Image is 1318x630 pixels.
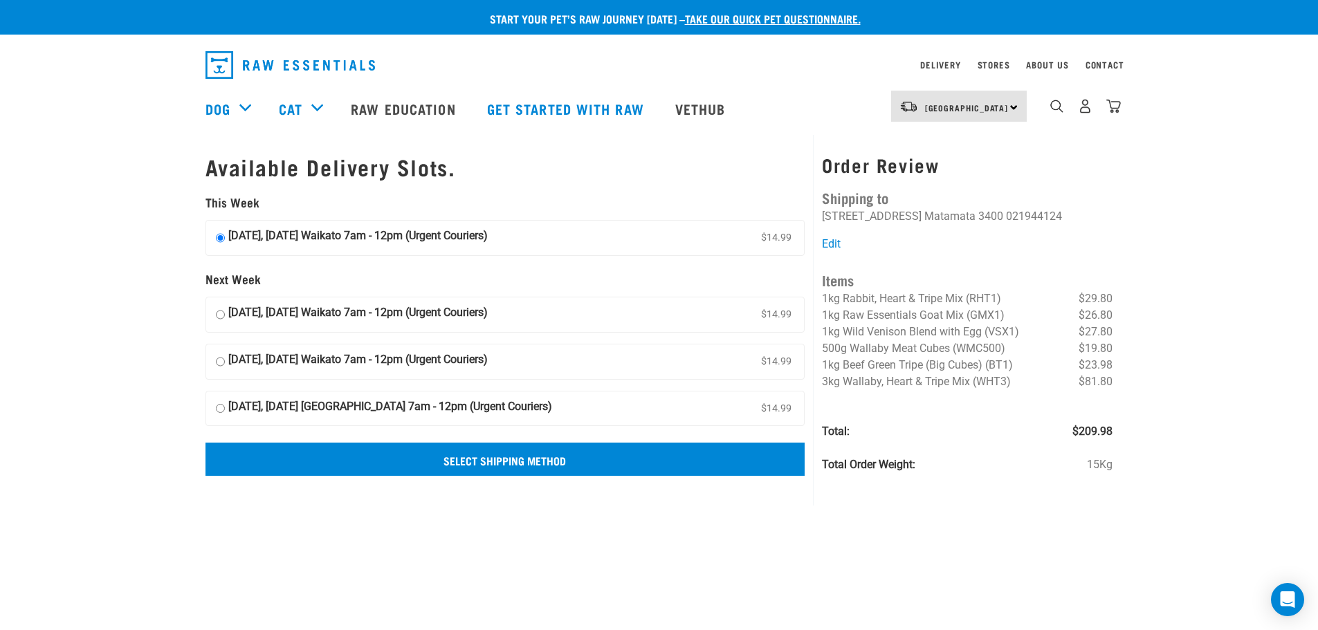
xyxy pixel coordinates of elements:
strong: [DATE], [DATE] Waikato 7am - 12pm (Urgent Couriers) [228,228,488,248]
span: $14.99 [758,304,794,325]
a: take our quick pet questionnaire. [685,15,861,21]
img: Raw Essentials Logo [205,51,375,79]
h4: Shipping to [822,187,1113,208]
a: Delivery [920,62,960,67]
a: Vethub [661,81,743,136]
span: 15Kg [1087,456,1113,473]
span: 500g Wallaby Meat Cubes (WMC500) [822,342,1005,355]
span: $14.99 [758,398,794,419]
span: $14.99 [758,351,794,372]
a: Edit [822,237,841,250]
h4: Items [822,269,1113,290]
a: Raw Education [337,81,473,136]
strong: Total Order Weight: [822,458,915,471]
span: 1kg Rabbit, Heart & Tripe Mix (RHT1) [822,292,1001,305]
li: 021944124 [1006,210,1062,223]
span: 1kg Raw Essentials Goat Mix (GMX1) [822,308,1005,322]
li: [STREET_ADDRESS] [822,210,922,223]
input: [DATE], [DATE] Waikato 7am - 12pm (Urgent Couriers) $14.99 [216,304,225,325]
nav: dropdown navigation [194,46,1124,84]
h5: This Week [205,196,805,210]
span: 1kg Beef Green Tripe (Big Cubes) (BT1) [822,358,1013,371]
input: [DATE], [DATE] [GEOGRAPHIC_DATA] 7am - 12pm (Urgent Couriers) $14.99 [216,398,225,419]
span: 1kg Wild Venison Blend with Egg (VSX1) [822,325,1019,338]
img: home-icon@2x.png [1106,99,1121,113]
input: [DATE], [DATE] Waikato 7am - 12pm (Urgent Couriers) $14.99 [216,228,225,248]
span: $19.80 [1079,340,1113,357]
li: Matamata 3400 [924,210,1003,223]
strong: [DATE], [DATE] Waikato 7am - 12pm (Urgent Couriers) [228,304,488,325]
img: home-icon-1@2x.png [1050,100,1063,113]
a: About Us [1026,62,1068,67]
span: 3kg Wallaby, Heart & Tripe Mix (WHT3) [822,375,1011,388]
strong: [DATE], [DATE] [GEOGRAPHIC_DATA] 7am - 12pm (Urgent Couriers) [228,398,552,419]
h3: Order Review [822,154,1113,176]
span: $23.98 [1079,357,1113,373]
span: $209.98 [1072,423,1113,440]
span: $81.80 [1079,373,1113,390]
span: $27.80 [1079,324,1113,340]
img: van-moving.png [899,100,918,113]
input: [DATE], [DATE] Waikato 7am - 12pm (Urgent Couriers) $14.99 [216,351,225,372]
span: $29.80 [1079,290,1113,307]
strong: Total: [822,425,850,438]
a: Cat [279,98,302,119]
span: $26.80 [1079,307,1113,324]
a: Stores [978,62,1010,67]
a: Dog [205,98,230,119]
img: user.png [1078,99,1092,113]
h1: Available Delivery Slots. [205,154,805,179]
strong: [DATE], [DATE] Waikato 7am - 12pm (Urgent Couriers) [228,351,488,372]
a: Get started with Raw [473,81,661,136]
span: $14.99 [758,228,794,248]
div: Open Intercom Messenger [1271,583,1304,616]
input: Select Shipping Method [205,443,805,476]
a: Contact [1086,62,1124,67]
h5: Next Week [205,272,805,286]
span: [GEOGRAPHIC_DATA] [925,105,1009,110]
